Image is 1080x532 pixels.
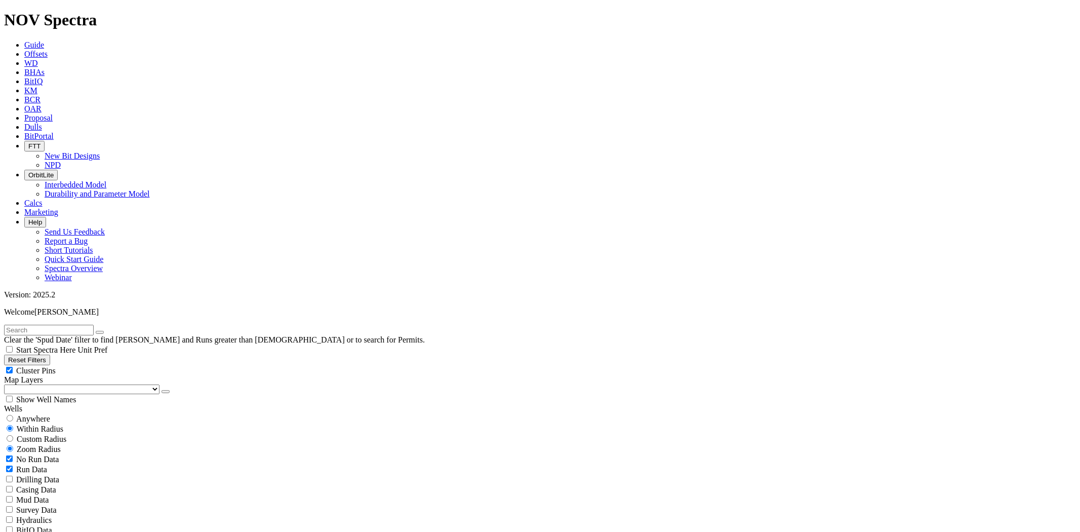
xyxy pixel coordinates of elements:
[17,435,66,443] span: Custom Radius
[77,346,107,354] span: Unit Pref
[24,123,42,131] a: Dulls
[28,142,41,150] span: FTT
[45,189,150,198] a: Durability and Parameter Model
[45,237,88,245] a: Report a Bug
[24,199,43,207] a: Calcs
[4,308,1076,317] p: Welcome
[4,375,43,384] span: Map Layers
[16,395,76,404] span: Show Well Names
[24,208,58,216] a: Marketing
[4,355,50,365] button: Reset Filters
[16,366,56,375] span: Cluster Pins
[24,170,58,180] button: OrbitLite
[24,41,44,49] a: Guide
[24,59,38,67] a: WD
[28,171,54,179] span: OrbitLite
[45,151,100,160] a: New Bit Designs
[24,95,41,104] a: BCR
[6,346,13,353] input: Start Spectra Here
[24,104,42,113] a: OAR
[24,141,45,151] button: FTT
[24,68,45,77] a: BHAs
[45,246,93,254] a: Short Tutorials
[45,180,106,189] a: Interbedded Model
[45,161,61,169] a: NPD
[16,475,59,484] span: Drilling Data
[16,414,50,423] span: Anywhere
[24,217,46,227] button: Help
[4,11,1076,29] h1: NOV Spectra
[45,255,103,263] a: Quick Start Guide
[4,325,94,335] input: Search
[16,516,52,524] span: Hydraulics
[4,335,425,344] span: Clear the 'Spud Date' filter to find [PERSON_NAME] and Runs greater than [DEMOGRAPHIC_DATA] or to...
[28,218,42,226] span: Help
[45,227,105,236] a: Send Us Feedback
[17,445,61,453] span: Zoom Radius
[16,506,57,514] span: Survey Data
[45,273,72,282] a: Webinar
[16,346,75,354] span: Start Spectra Here
[4,404,1076,413] div: Wells
[4,515,1076,525] filter-controls-checkbox: Hydraulics Analysis
[24,113,53,122] a: Proposal
[45,264,103,273] a: Spectra Overview
[24,77,43,86] a: BitIQ
[16,496,49,504] span: Mud Data
[24,132,54,140] a: BitPortal
[4,290,1076,299] div: Version: 2025.2
[24,50,48,58] a: Offsets
[17,425,63,433] span: Within Radius
[16,455,59,464] span: No Run Data
[16,485,56,494] span: Casing Data
[24,86,37,95] a: KM
[16,465,47,474] span: Run Data
[34,308,99,316] span: [PERSON_NAME]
